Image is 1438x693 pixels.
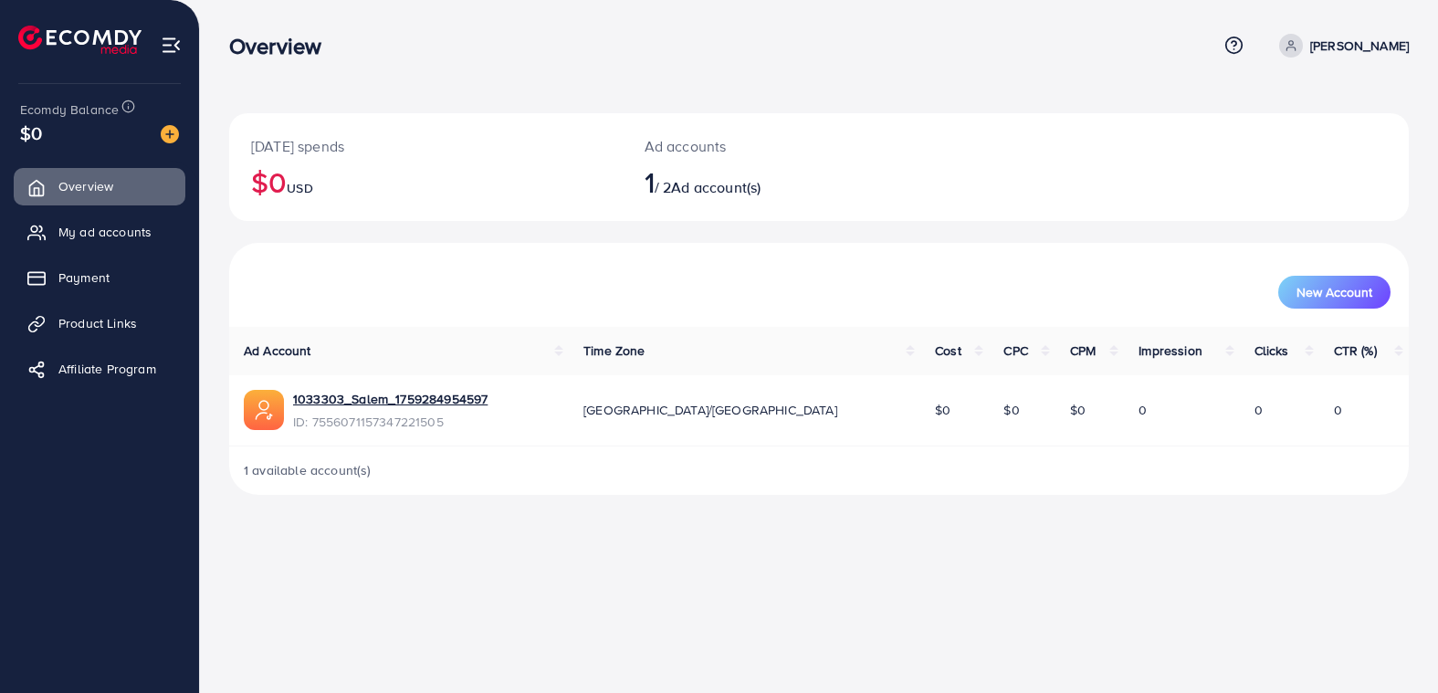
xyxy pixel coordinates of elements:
[20,120,42,146] span: $0
[287,179,312,197] span: USD
[935,341,961,360] span: Cost
[1296,286,1372,299] span: New Account
[645,135,896,157] p: Ad accounts
[583,341,645,360] span: Time Zone
[1070,401,1086,419] span: $0
[671,177,761,197] span: Ad account(s)
[14,168,185,205] a: Overview
[645,164,896,199] h2: / 2
[1254,341,1289,360] span: Clicks
[293,390,488,408] a: 1033303_Salem_1759284954597
[1272,34,1409,58] a: [PERSON_NAME]
[1003,341,1027,360] span: CPC
[244,461,372,479] span: 1 available account(s)
[161,125,179,143] img: image
[251,164,601,199] h2: $0
[1334,341,1377,360] span: CTR (%)
[935,401,950,419] span: $0
[229,33,336,59] h3: Overview
[645,161,655,203] span: 1
[58,177,113,195] span: Overview
[293,413,488,431] span: ID: 7556071157347221505
[58,360,156,378] span: Affiliate Program
[1254,401,1263,419] span: 0
[1139,341,1202,360] span: Impression
[14,351,185,387] a: Affiliate Program
[1278,276,1391,309] button: New Account
[583,401,837,419] span: [GEOGRAPHIC_DATA]/[GEOGRAPHIC_DATA]
[14,214,185,250] a: My ad accounts
[251,135,601,157] p: [DATE] spends
[1139,401,1147,419] span: 0
[58,268,110,287] span: Payment
[58,314,137,332] span: Product Links
[14,259,185,296] a: Payment
[244,341,311,360] span: Ad Account
[1334,401,1342,419] span: 0
[20,100,119,119] span: Ecomdy Balance
[1003,401,1019,419] span: $0
[14,305,185,341] a: Product Links
[58,223,152,241] span: My ad accounts
[1310,35,1409,57] p: [PERSON_NAME]
[18,26,142,54] img: logo
[1070,341,1096,360] span: CPM
[244,390,284,430] img: ic-ads-acc.e4c84228.svg
[161,35,182,56] img: menu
